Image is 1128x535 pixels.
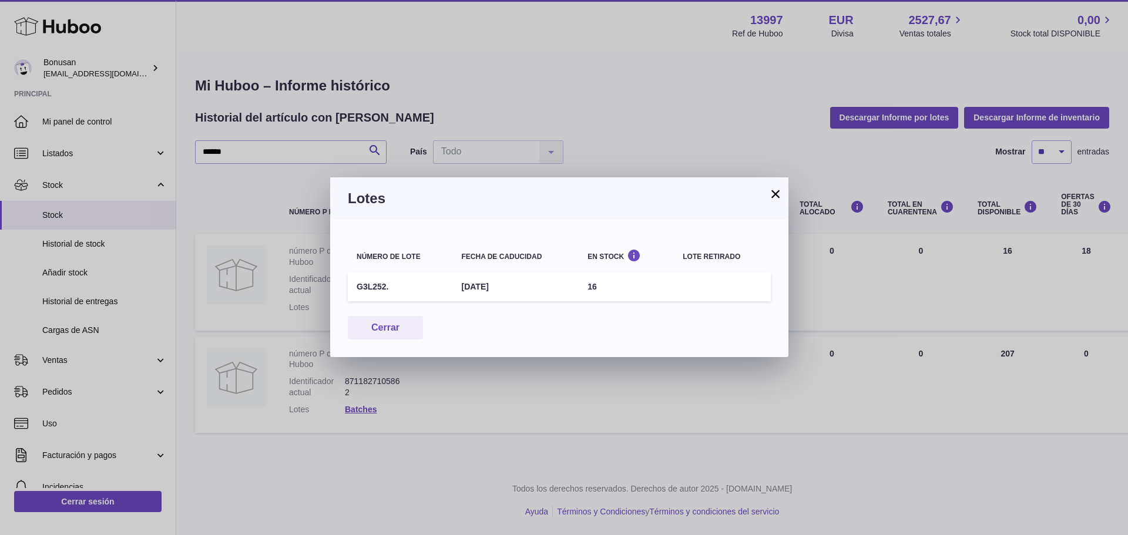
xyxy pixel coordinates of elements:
td: 16 [579,272,674,301]
div: En stock [587,249,665,260]
div: Fecha de caducidad [461,253,570,261]
h3: Lotes [348,189,771,208]
div: Lote retirado [683,253,762,261]
button: Cerrar [348,316,423,340]
button: × [768,187,783,201]
div: Número de lote [357,253,444,261]
td: G3L252. [348,272,452,301]
td: [DATE] [452,272,579,301]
